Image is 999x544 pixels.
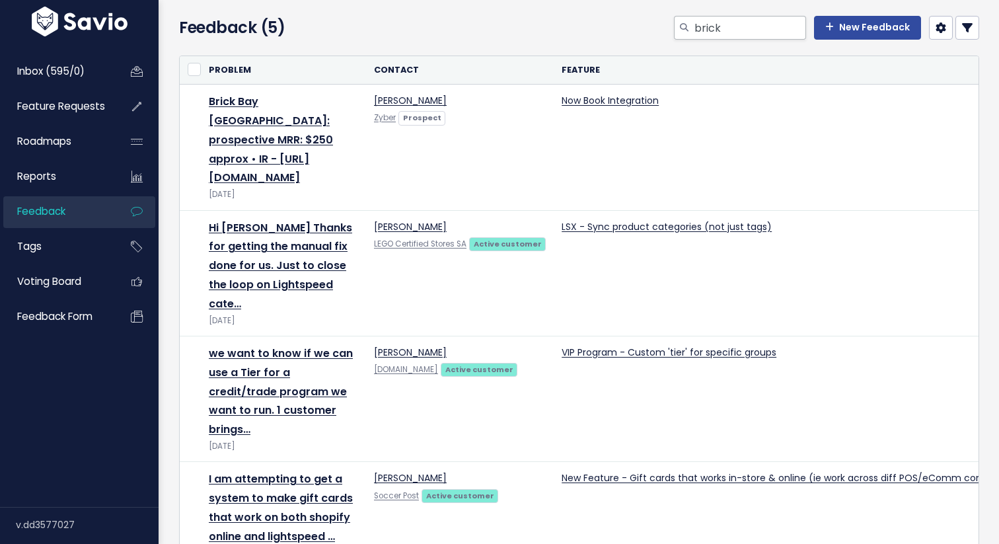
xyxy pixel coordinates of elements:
a: I am attempting to get a system to make gift cards that work on both shopify online and lightspeed … [209,471,353,543]
span: Feature Requests [17,99,105,113]
a: Now Book Integration [562,94,659,107]
a: [PERSON_NAME] [374,220,447,233]
span: Feedback form [17,309,92,323]
span: Inbox (595/0) [17,64,85,78]
a: LSX - Sync product categories (not just tags) [562,220,772,233]
div: [DATE] [209,314,358,328]
a: New Feedback [814,16,921,40]
a: Inbox (595/0) [3,56,110,87]
strong: Prospect [403,112,441,123]
h4: Feedback (5) [179,16,433,40]
div: [DATE] [209,440,358,453]
a: Reports [3,161,110,192]
a: Voting Board [3,266,110,297]
a: Roadmaps [3,126,110,157]
strong: Active customer [445,364,513,375]
a: Zyber [374,112,396,123]
a: VIP Program - Custom 'tier' for specific groups [562,346,776,359]
strong: Active customer [426,490,494,501]
a: Prospect [398,110,445,124]
a: Soccer Post [374,490,419,501]
a: Active customer [469,237,546,250]
span: Tags [17,239,42,253]
a: [PERSON_NAME] [374,471,447,485]
a: Feedback form [3,301,110,332]
a: Feedback [3,196,110,227]
input: Search feedback... [693,16,806,40]
a: [DOMAIN_NAME] [374,364,438,375]
a: Hi [PERSON_NAME] Thanks for getting the manual fix done for us. Just to close the loop on Lightsp... [209,220,352,311]
a: Active customer [441,362,517,375]
a: Brick Bay [GEOGRAPHIC_DATA]: prospective MRR: $250 approx • IR - [URL][DOMAIN_NAME] [209,94,333,185]
th: Contact [366,56,554,85]
img: logo-white.9d6f32f41409.svg [28,7,131,36]
th: Problem [201,56,366,85]
span: Voting Board [17,274,81,288]
a: Active customer [422,488,498,502]
a: [PERSON_NAME] [374,94,447,107]
a: [PERSON_NAME] [374,346,447,359]
a: Tags [3,231,110,262]
div: v.dd3577027 [16,508,159,542]
span: Reports [17,169,56,183]
div: [DATE] [209,188,358,202]
a: Feature Requests [3,91,110,122]
span: Feedback [17,204,65,218]
span: Roadmaps [17,134,71,148]
strong: Active customer [474,239,542,249]
a: LEGO Certified Stores SA [374,239,466,249]
a: we want to know if we can use a Tier for a credit/trade program we want to run. 1 customer brings… [209,346,353,437]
